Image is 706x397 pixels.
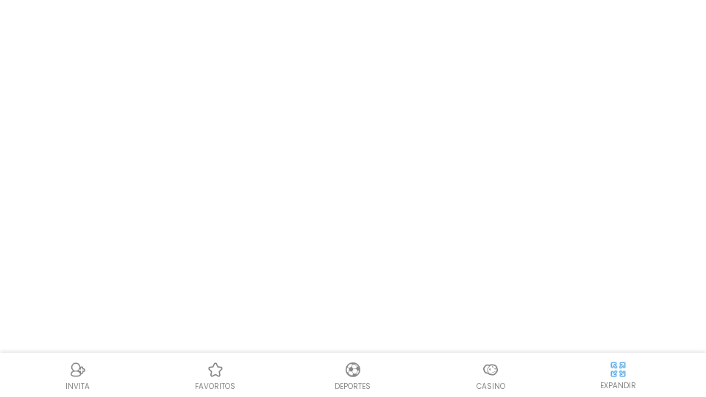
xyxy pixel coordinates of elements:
p: EXPANDIR [600,380,636,391]
a: CasinoCasinoCasino [422,359,560,392]
img: Casino [482,361,499,379]
a: DeportesDeportesDeportes [284,359,421,392]
img: Referral [69,361,87,379]
a: ReferralReferralINVITA [9,359,146,392]
img: Deportes [344,361,362,379]
p: INVITA [65,381,90,392]
img: Casino Favoritos [207,361,224,379]
p: favoritos [195,381,235,392]
img: hide [609,360,627,379]
p: Deportes [335,381,371,392]
a: Casino FavoritosCasino Favoritosfavoritos [146,359,284,392]
p: Casino [477,381,505,392]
